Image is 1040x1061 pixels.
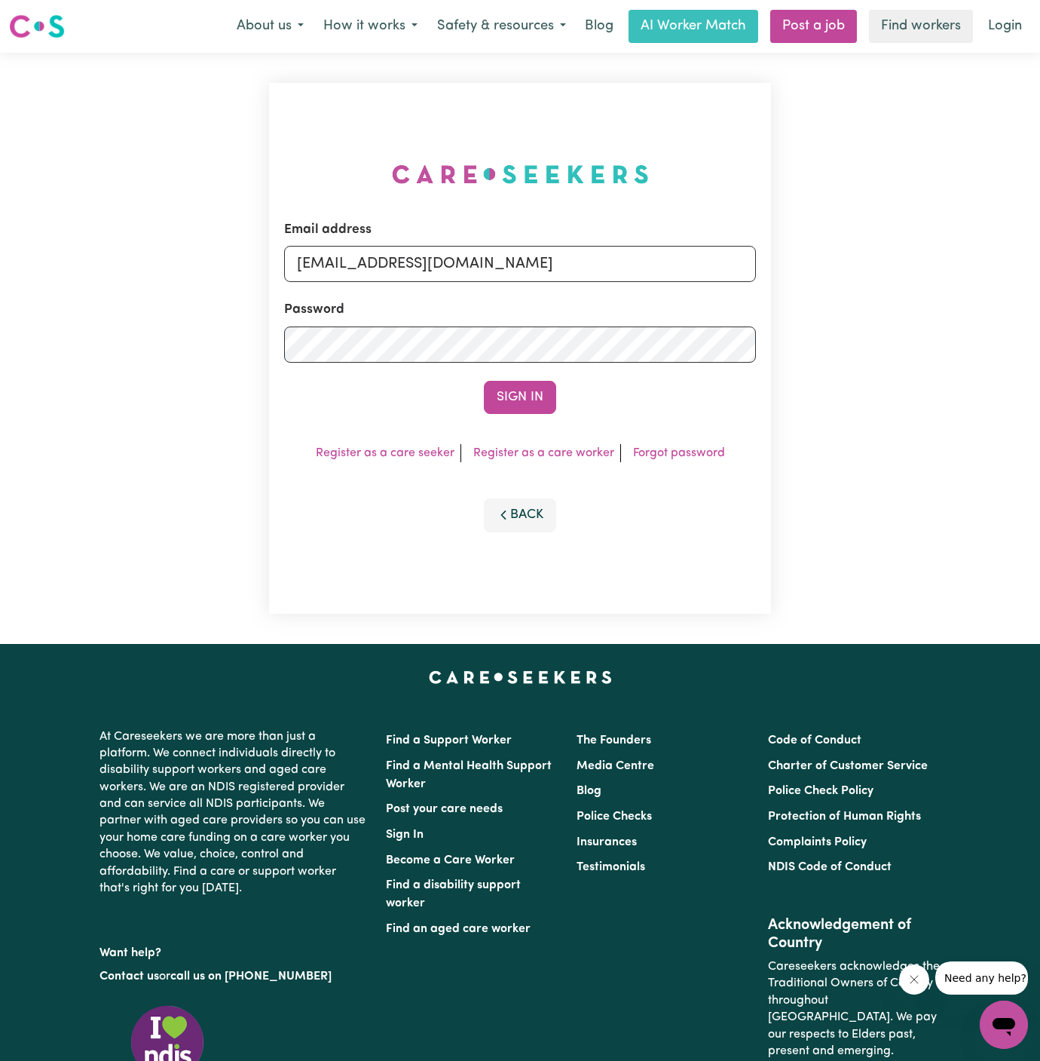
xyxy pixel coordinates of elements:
a: Insurances [577,836,637,848]
button: Sign In [484,381,556,414]
label: Password [284,300,344,320]
a: Code of Conduct [768,734,861,747]
img: Careseekers logo [9,13,65,40]
a: Sign In [386,829,424,841]
a: Media Centre [577,760,654,772]
a: Register as a care worker [473,447,614,459]
a: Careseekers home page [429,671,612,683]
h2: Acknowledgement of Country [768,916,941,952]
a: Post a job [770,10,857,43]
a: Police Checks [577,811,652,823]
iframe: Message from company [935,961,1028,995]
button: Back [484,498,556,532]
a: Testimonials [577,861,645,873]
p: Want help? [99,939,368,961]
input: Email address [284,246,756,282]
iframe: Close message [899,964,929,995]
a: AI Worker Match [629,10,758,43]
a: Blog [577,785,601,797]
label: Email address [284,220,372,240]
a: Find workers [869,10,973,43]
button: About us [227,11,314,42]
a: Forgot password [633,447,725,459]
a: call us on [PHONE_NUMBER] [170,971,332,983]
a: Police Check Policy [768,785,873,797]
a: Protection of Human Rights [768,811,921,823]
button: Safety & resources [427,11,576,42]
a: Complaints Policy [768,836,867,848]
a: NDIS Code of Conduct [768,861,892,873]
a: Find a disability support worker [386,879,521,909]
a: The Founders [577,734,651,747]
a: Post your care needs [386,803,503,815]
a: Login [979,10,1031,43]
a: Find an aged care worker [386,923,531,935]
a: Become a Care Worker [386,854,515,866]
a: Find a Mental Health Support Worker [386,760,552,790]
p: At Careseekers we are more than just a platform. We connect individuals directly to disability su... [99,722,368,903]
a: Contact us [99,971,159,983]
a: Find a Support Worker [386,734,512,747]
a: Careseekers logo [9,9,65,44]
button: How it works [314,11,427,42]
a: Register as a care seeker [316,447,454,459]
iframe: Button to launch messaging window [980,1001,1028,1049]
a: Blog [576,10,622,43]
p: or [99,962,368,991]
a: Charter of Customer Service [768,760,928,772]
